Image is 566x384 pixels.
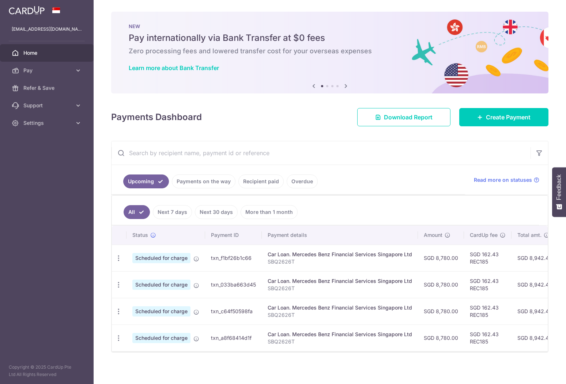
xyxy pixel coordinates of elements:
[112,141,531,165] input: Search by recipient name, payment id or reference
[132,333,190,343] span: Scheduled for charge
[418,325,464,351] td: SGD 8,780.00
[16,5,31,12] span: Help
[195,205,238,219] a: Next 30 days
[418,245,464,271] td: SGD 8,780.00
[512,298,558,325] td: SGD 8,942.43
[111,111,202,124] h4: Payments Dashboard
[464,245,512,271] td: SGD 162.43 REC185
[470,231,498,239] span: CardUp fee
[111,12,548,93] img: Bank transfer banner
[474,176,539,184] a: Read more on statuses
[132,231,148,239] span: Status
[23,119,72,127] span: Settings
[424,231,442,239] span: Amount
[262,226,418,245] th: Payment details
[418,298,464,325] td: SGD 8,780.00
[464,271,512,298] td: SGD 162.43 REC185
[517,231,542,239] span: Total amt.
[205,298,262,325] td: txn_c64f50598fa
[357,108,450,126] a: Download Report
[172,174,235,188] a: Payments on the way
[153,205,192,219] a: Next 7 days
[123,174,169,188] a: Upcoming
[129,23,531,29] p: NEW
[268,277,412,285] div: Car Loan. Mercedes Benz Financial Services Singapore Ltd
[512,325,558,351] td: SGD 8,942.43
[512,245,558,271] td: SGD 8,942.43
[418,271,464,298] td: SGD 8,780.00
[205,325,262,351] td: txn_a8f68414d1f
[384,113,433,122] span: Download Report
[556,174,562,200] span: Feedback
[268,304,412,311] div: Car Loan. Mercedes Benz Financial Services Singapore Ltd
[23,84,72,92] span: Refer & Save
[474,176,532,184] span: Read more on statuses
[268,338,412,345] p: SBQ2626T
[238,174,284,188] a: Recipient paid
[23,49,72,57] span: Home
[486,113,531,122] span: Create Payment
[129,64,219,72] a: Learn more about Bank Transfer
[23,102,72,109] span: Support
[124,205,150,219] a: All
[12,26,82,33] p: [EMAIL_ADDRESS][DOMAIN_NAME]
[512,271,558,298] td: SGD 8,942.43
[268,311,412,319] p: SBQ2626T
[132,306,190,316] span: Scheduled for charge
[287,174,318,188] a: Overdue
[464,325,512,351] td: SGD 162.43 REC185
[23,67,72,74] span: Pay
[459,108,548,126] a: Create Payment
[205,226,262,245] th: Payment ID
[268,285,412,292] p: SBQ2626T
[205,245,262,271] td: txn_f1bf26b1c66
[464,298,512,325] td: SGD 162.43 REC185
[9,6,45,15] img: CardUp
[129,32,531,44] h5: Pay internationally via Bank Transfer at $0 fees
[552,167,566,217] button: Feedback - Show survey
[129,47,531,55] h6: Zero processing fees and lowered transfer cost for your overseas expenses
[205,271,262,298] td: txn_033ba663d45
[268,251,412,258] div: Car Loan. Mercedes Benz Financial Services Singapore Ltd
[132,253,190,263] span: Scheduled for charge
[241,205,298,219] a: More than 1 month
[132,280,190,290] span: Scheduled for charge
[268,331,412,338] div: Car Loan. Mercedes Benz Financial Services Singapore Ltd
[268,258,412,265] p: SBQ2626T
